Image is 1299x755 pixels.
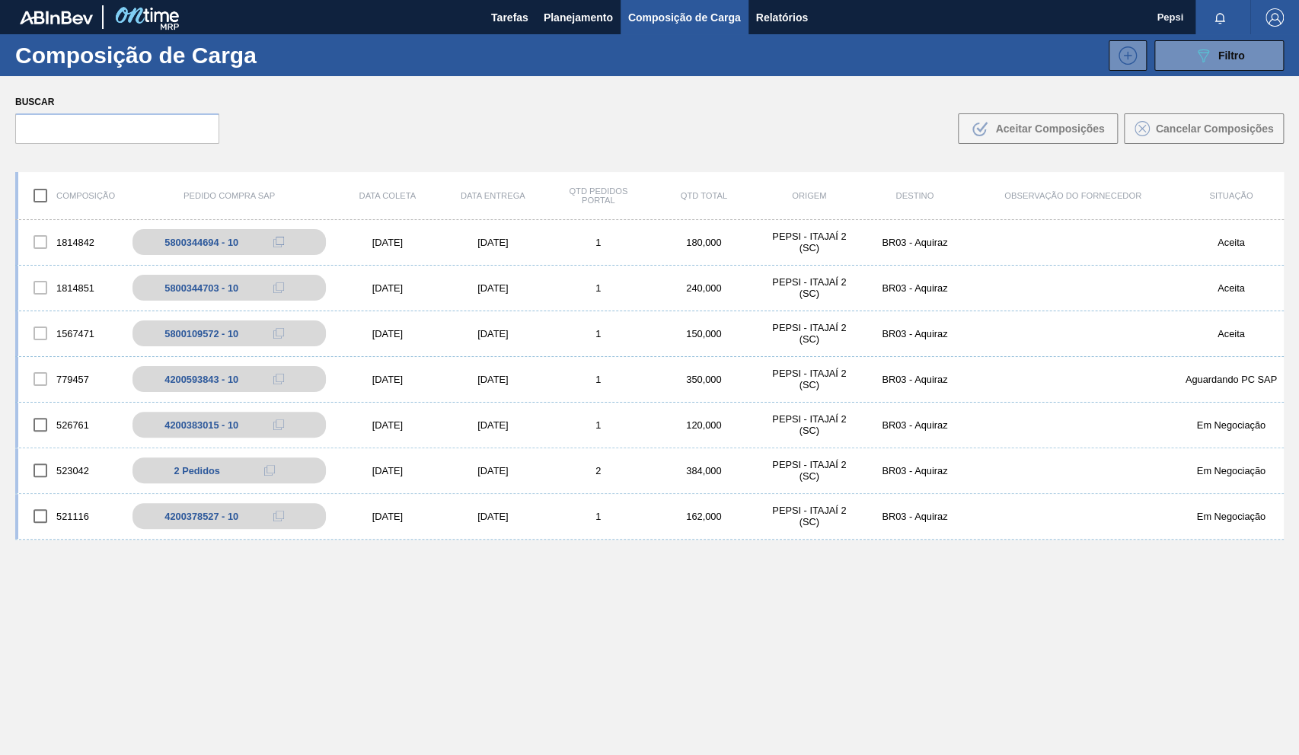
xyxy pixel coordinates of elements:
[1178,465,1283,476] div: Em Negociação
[18,454,123,486] div: 523042
[164,328,238,339] div: 5800109572 - 10
[1124,113,1284,144] button: Cancelar Composições
[862,465,967,476] div: BR03 - Aquiraz
[756,368,861,390] div: PEPSI - ITAJAÍ 2 (SC)
[756,8,808,27] span: Relatórios
[263,233,294,251] div: Copiar
[335,374,440,385] div: [DATE]
[440,328,545,339] div: [DATE]
[1178,374,1283,385] div: Aguardando PC SAP
[628,8,741,27] span: Composição de Carga
[1178,191,1283,200] div: Situação
[862,511,967,522] div: BR03 - Aquiraz
[862,419,967,431] div: BR03 - Aquiraz
[20,11,93,24] img: TNhmsLtSVTkK8tSr43FrP2fwEKptu5GPRR3wAAAABJRU5ErkJggg==
[174,465,219,476] span: 2 Pedidos
[651,191,756,200] div: Qtd Total
[335,237,440,248] div: [DATE]
[263,279,294,297] div: Copiar
[1265,8,1284,27] img: Logout
[1101,40,1147,71] div: Nova Composição
[18,317,123,349] div: 1567471
[756,276,861,299] div: PEPSI - ITAJAÍ 2 (SC)
[651,328,756,339] div: 150,000
[756,191,861,200] div: Origem
[546,186,651,205] div: Qtd Pedidos Portal
[15,91,219,113] label: Buscar
[995,123,1104,135] span: Aceitar Composições
[1178,511,1283,522] div: Em Negociação
[164,282,238,294] div: 5800344703 - 10
[18,272,123,304] div: 1814851
[756,459,861,482] div: PEPSI - ITAJAÍ 2 (SC)
[756,231,861,253] div: PEPSI - ITAJAÍ 2 (SC)
[440,511,545,522] div: [DATE]
[1154,40,1284,71] button: Filtro
[335,465,440,476] div: [DATE]
[124,191,335,200] div: Pedido Compra SAP
[164,374,238,385] div: 4200593843 - 10
[440,374,545,385] div: [DATE]
[546,511,651,522] div: 1
[18,180,123,212] div: Composição
[18,226,123,258] div: 1814842
[546,237,651,248] div: 1
[440,191,545,200] div: Data entrega
[335,328,440,339] div: [DATE]
[756,413,861,436] div: PEPSI - ITAJAÍ 2 (SC)
[651,374,756,385] div: 350,000
[546,328,651,339] div: 1
[1178,282,1283,294] div: Aceita
[1218,49,1245,62] span: Filtro
[263,416,294,434] div: Copiar
[335,282,440,294] div: [DATE]
[756,322,861,345] div: PEPSI - ITAJAÍ 2 (SC)
[756,505,861,527] div: PEPSI - ITAJAÍ 2 (SC)
[263,324,294,342] div: Copiar
[651,465,756,476] div: 384,000
[862,237,967,248] div: BR03 - Aquiraz
[651,419,756,431] div: 120,000
[440,237,545,248] div: [DATE]
[1195,7,1244,28] button: Notificações
[1178,419,1283,431] div: Em Negociação
[18,500,123,532] div: 521116
[254,461,285,479] div: Copiar
[546,419,651,431] div: 1
[491,8,528,27] span: Tarefas
[862,328,967,339] div: BR03 - Aquiraz
[440,282,545,294] div: [DATE]
[164,237,238,248] div: 5800344694 - 10
[440,419,545,431] div: [DATE]
[1178,328,1283,339] div: Aceita
[958,113,1118,144] button: Aceitar Composições
[651,511,756,522] div: 162,000
[862,191,967,200] div: Destino
[546,465,651,476] div: 2
[544,8,613,27] span: Planejamento
[1156,123,1274,135] span: Cancelar Composições
[164,419,238,431] div: 4200383015 - 10
[862,374,967,385] div: BR03 - Aquiraz
[335,191,440,200] div: Data coleta
[335,511,440,522] div: [DATE]
[1178,237,1283,248] div: Aceita
[546,282,651,294] div: 1
[440,465,545,476] div: [DATE]
[263,507,294,525] div: Copiar
[263,370,294,388] div: Copiar
[651,282,756,294] div: 240,000
[546,374,651,385] div: 1
[967,191,1178,200] div: Observação do Fornecedor
[651,237,756,248] div: 180,000
[18,363,123,395] div: 779457
[18,409,123,441] div: 526761
[164,511,238,522] div: 4200378527 - 10
[335,419,440,431] div: [DATE]
[862,282,967,294] div: BR03 - Aquiraz
[15,46,261,64] h1: Composição de Carga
